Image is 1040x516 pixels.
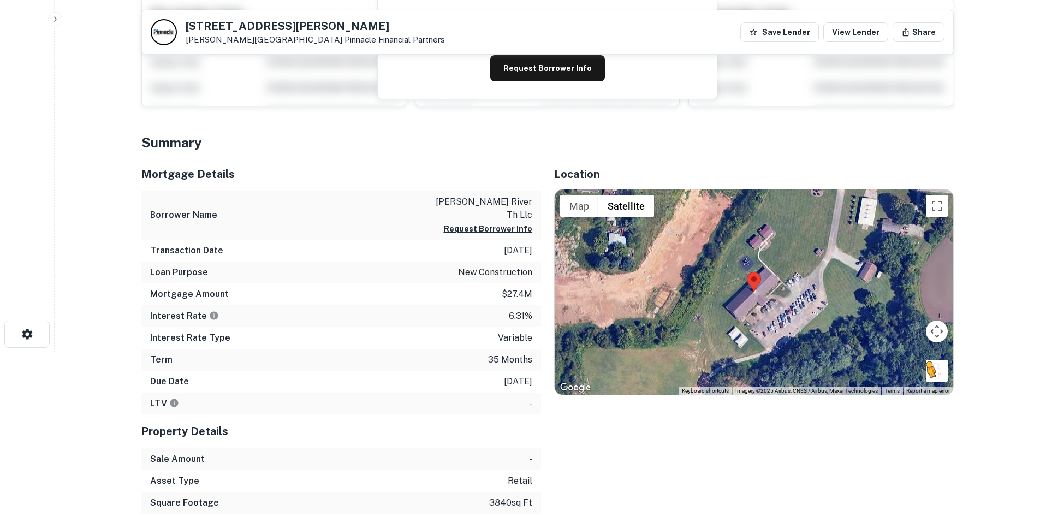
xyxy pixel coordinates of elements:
h4: Summary [141,133,954,152]
p: retail [508,475,532,488]
button: Request Borrower Info [490,55,605,81]
p: [PERSON_NAME][GEOGRAPHIC_DATA] [186,35,445,45]
h6: Due Date [150,375,189,388]
p: new construction [458,266,532,279]
h5: [STREET_ADDRESS][PERSON_NAME] [186,21,445,32]
h6: Term [150,353,173,366]
a: Terms (opens in new tab) [884,388,900,394]
iframe: Chat Widget [985,429,1040,481]
button: Toggle fullscreen view [926,195,948,217]
p: [DATE] [504,375,532,388]
button: Request Borrower Info [444,222,532,235]
h6: Interest Rate [150,310,219,323]
button: Keyboard shortcuts [682,387,729,395]
a: View Lender [823,22,888,42]
img: Google [557,381,593,395]
svg: LTVs displayed on the website are for informational purposes only and may be reported incorrectly... [169,398,179,408]
svg: The interest rates displayed on the website are for informational purposes only and may be report... [209,311,219,321]
h6: Square Footage [150,496,219,509]
h6: Sale Amount [150,453,205,466]
h6: Mortgage Amount [150,288,229,301]
a: Pinnacle Financial Partners [344,35,445,44]
p: [PERSON_NAME] river th llc [434,195,532,222]
p: variable [498,331,532,345]
button: Show satellite imagery [598,195,654,217]
p: [DATE] [504,244,532,257]
h6: LTV [150,397,179,410]
span: Imagery ©2025 Airbus, CNES / Airbus, Maxar Technologies [735,388,878,394]
button: Share [893,22,944,42]
h6: Loan Purpose [150,266,208,279]
a: Open this area in Google Maps (opens a new window) [557,381,593,395]
p: - [529,397,532,410]
button: Save Lender [740,22,819,42]
h6: Interest Rate Type [150,331,230,345]
h5: Property Details [141,423,541,440]
a: Report a map error [906,388,950,394]
button: Drag Pegman onto the map to open Street View [926,360,948,382]
button: Map camera controls [926,321,948,342]
p: 6.31% [509,310,532,323]
h6: Borrower Name [150,209,217,222]
p: 3840 sq ft [489,496,532,509]
h6: Transaction Date [150,244,223,257]
p: $27.4m [502,288,532,301]
h5: Mortgage Details [141,166,541,182]
p: 35 months [488,353,532,366]
h6: Asset Type [150,475,199,488]
button: Show street map [560,195,598,217]
h5: Location [554,166,954,182]
p: - [529,453,532,466]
